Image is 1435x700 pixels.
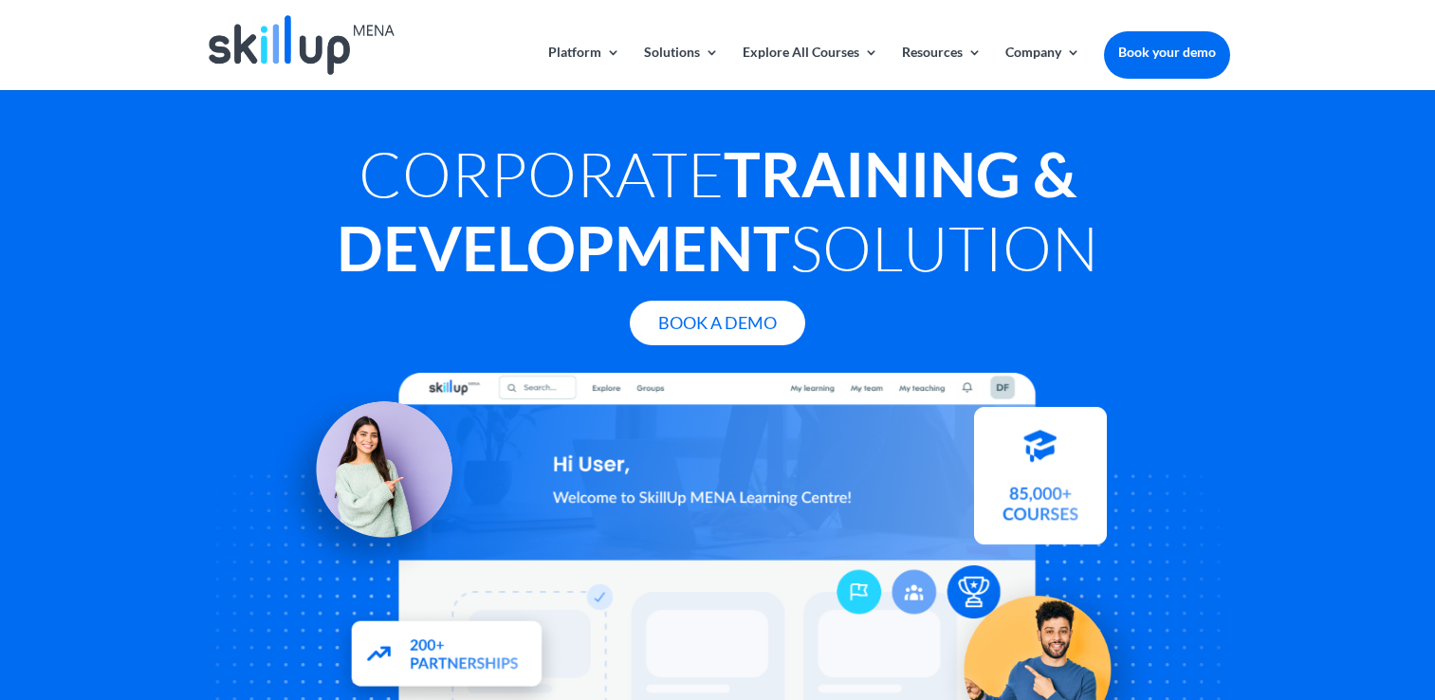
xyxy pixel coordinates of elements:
[548,46,620,90] a: Platform
[337,137,1076,285] strong: Training & Development
[267,379,471,584] img: Learning Management Solution - SkillUp
[902,46,982,90] a: Resources
[630,301,805,345] a: Book A Demo
[1005,46,1080,90] a: Company
[644,46,719,90] a: Solutions
[974,415,1107,553] img: Courses library - SkillUp MENA
[1119,495,1435,700] iframe: Chat Widget
[743,46,878,90] a: Explore All Courses
[1104,31,1230,73] a: Book your demo
[206,137,1230,294] h1: Corporate Solution
[209,15,395,75] img: Skillup Mena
